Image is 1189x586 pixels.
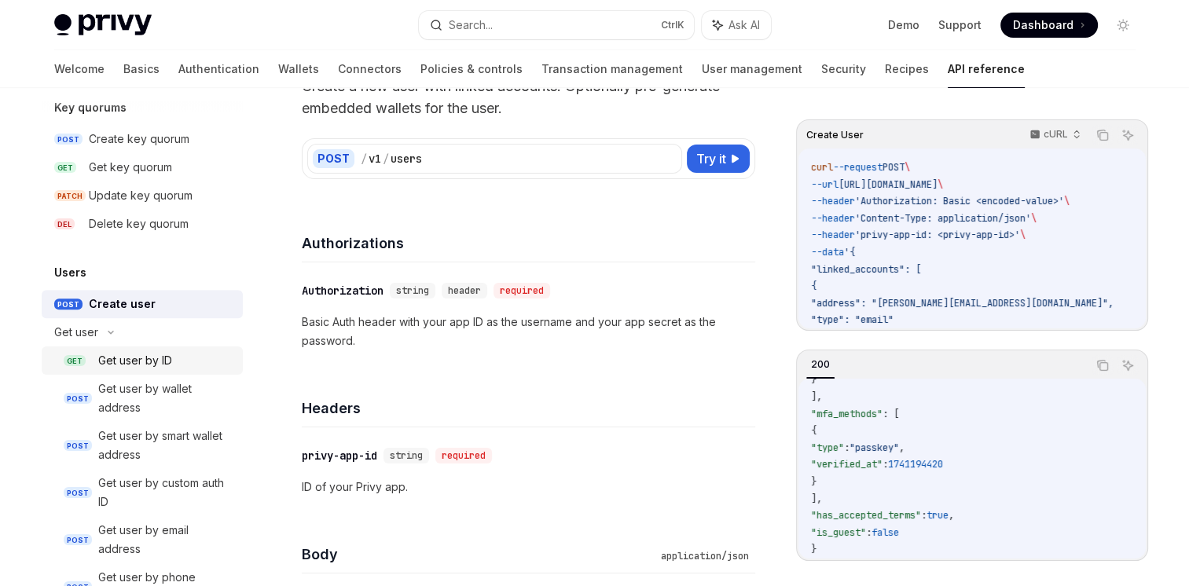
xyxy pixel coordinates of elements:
[821,50,866,88] a: Security
[98,521,233,559] div: Get user by email address
[313,149,354,168] div: POST
[921,509,927,522] span: :
[883,161,905,174] span: POST
[278,50,319,88] a: Wallets
[1092,355,1113,375] button: Copy the contents from the code block
[811,526,866,539] span: "is_guest"
[855,195,1064,207] span: 'Authorization: Basic <encoded-value>'
[687,145,750,173] button: Try it
[64,393,92,405] span: POST
[872,526,899,539] span: false
[89,130,189,148] div: Create key quorum
[64,355,86,367] span: GET
[361,151,367,167] div: /
[302,478,755,496] p: ID of your Privy app.
[391,151,422,167] div: users
[811,509,921,522] span: "has_accepted_terms"
[54,134,83,145] span: POST
[54,263,86,282] h5: Users
[888,17,919,33] a: Demo
[64,440,92,452] span: POST
[811,297,1114,309] span: "address": "[PERSON_NAME][EMAIL_ADDRESS][DOMAIN_NAME]",
[948,50,1025,88] a: API reference
[42,181,243,210] a: PATCHUpdate key quorum
[811,475,817,488] span: }
[54,323,98,342] div: Get user
[123,50,160,88] a: Basics
[396,284,429,297] span: string
[390,449,423,462] span: string
[494,283,550,298] div: required
[89,186,193,205] div: Update key quorum
[369,151,381,167] div: v1
[1020,229,1026,241] span: \
[866,526,872,539] span: :
[54,162,76,174] span: GET
[883,458,888,471] span: :
[806,129,864,141] span: Create User
[420,50,523,88] a: Policies & controls
[811,263,921,276] span: "linked_accounts": [
[64,487,92,499] span: POST
[696,149,726,168] span: Try it
[178,50,259,88] a: Authentication
[89,214,189,233] div: Delete key quorum
[728,17,760,33] span: Ask AI
[811,212,855,225] span: --header
[42,125,243,153] a: POSTCreate key quorum
[42,469,243,516] a: POSTGet user by custom auth ID
[811,178,839,191] span: --url
[1044,128,1068,141] p: cURL
[302,313,755,350] p: Basic Auth header with your app ID as the username and your app secret as the password.
[302,544,655,565] h4: Body
[42,516,243,563] a: POSTGet user by email address
[905,161,910,174] span: \
[302,283,383,298] div: Authorization
[702,11,771,39] button: Ask AI
[98,427,233,464] div: Get user by smart wallet address
[811,408,883,420] span: "mfa_methods"
[1021,122,1088,148] button: cURL
[42,210,243,238] a: DELDelete key quorum
[98,474,233,511] div: Get user by custom auth ID
[435,448,492,463] div: required
[811,195,855,207] span: --header
[702,50,802,88] a: User management
[448,284,481,297] span: header
[98,351,172,370] div: Get user by ID
[855,212,1031,225] span: 'Content-Type: application/json'
[449,16,493,35] div: Search...
[54,14,152,36] img: light logo
[98,379,233,417] div: Get user by wallet address
[811,313,894,326] span: "type": "email"
[655,548,755,564] div: application/json
[811,280,817,292] span: {
[54,218,75,230] span: DEL
[1110,13,1136,38] button: Toggle dark mode
[811,161,833,174] span: curl
[811,493,822,505] span: ],
[64,534,92,546] span: POST
[1117,355,1138,375] button: Ask AI
[302,75,755,119] p: Create a new user with linked accounts. Optionally pre-generate embedded wallets for the user.
[42,290,243,318] a: POSTCreate user
[850,441,899,454] span: "passkey"
[541,50,683,88] a: Transaction management
[42,422,243,469] a: POSTGet user by smart wallet address
[899,441,905,454] span: ,
[1013,17,1073,33] span: Dashboard
[1000,13,1098,38] a: Dashboard
[811,246,844,258] span: --data
[811,373,817,386] span: }
[833,161,883,174] span: --request
[383,151,389,167] div: /
[1064,195,1070,207] span: \
[89,158,172,177] div: Get key quorum
[661,19,684,31] span: Ctrl K
[42,153,243,181] a: GETGet key quorum
[54,50,105,88] a: Welcome
[1092,125,1113,145] button: Copy the contents from the code block
[888,458,943,471] span: 1741194420
[927,509,949,522] span: true
[885,50,929,88] a: Recipes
